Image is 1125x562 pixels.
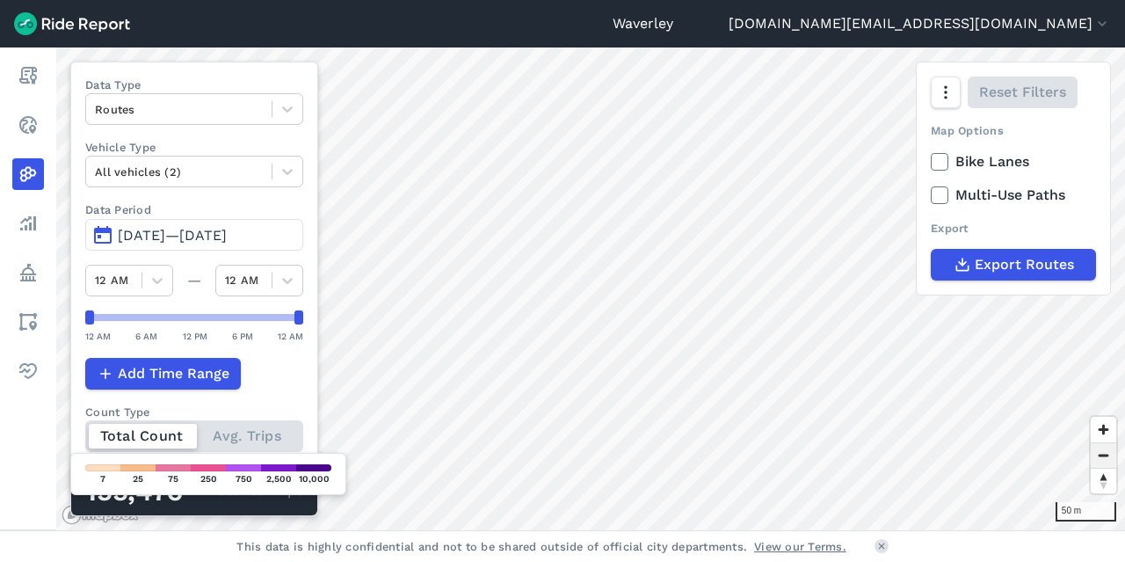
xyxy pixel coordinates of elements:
div: 12 AM [278,328,303,344]
a: Heatmaps [12,158,44,190]
a: Policy [12,257,44,288]
img: Ride Report [14,12,130,35]
div: 155,476 [85,480,206,503]
label: Data Type [85,77,303,93]
div: — [173,270,215,291]
button: Add Time Range [85,358,241,390]
a: View our Terms. [754,538,846,555]
div: Map Options [931,122,1096,139]
span: [DATE]—[DATE] [118,227,227,244]
a: Mapbox logo [62,505,139,525]
button: [DATE]—[DATE] [85,219,303,251]
button: Reset Filters [968,77,1078,108]
label: Vehicle Type [85,139,303,156]
div: 12 AM [85,328,111,344]
div: Matched Trips [71,466,317,515]
a: Areas [12,306,44,338]
div: Count Type [85,404,303,420]
a: Analyze [12,208,44,239]
div: 50 m [1056,502,1116,522]
button: Reset bearing to north [1091,468,1116,493]
button: Zoom out [1091,442,1116,468]
span: Reset Filters [979,82,1066,103]
canvas: Map [56,47,1125,530]
span: Export Routes [975,254,1074,275]
div: 12 PM [183,328,207,344]
label: Bike Lanes [931,151,1096,172]
label: Multi-Use Paths [931,185,1096,206]
a: Health [12,355,44,387]
a: Waverley [613,13,673,34]
label: Data Period [85,201,303,218]
span: Add Time Range [118,363,229,384]
button: [DOMAIN_NAME][EMAIL_ADDRESS][DOMAIN_NAME] [729,13,1111,34]
button: Zoom in [1091,417,1116,442]
a: Report [12,60,44,91]
div: Export [931,220,1096,237]
a: Realtime [12,109,44,141]
div: 6 PM [232,328,253,344]
div: 6 AM [135,328,157,344]
button: Export Routes [931,249,1096,281]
